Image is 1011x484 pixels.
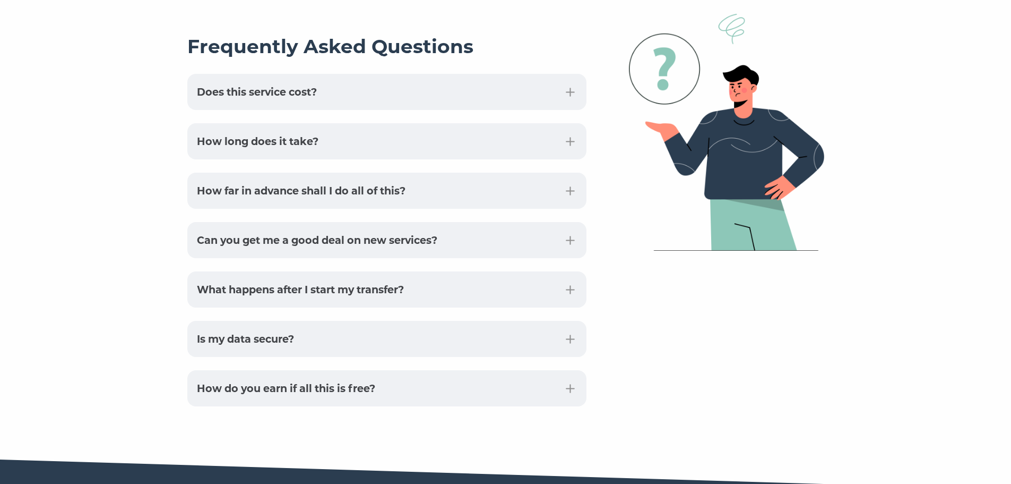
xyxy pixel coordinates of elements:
h3: Frequently Asked Questions [187,35,586,58]
button: How far in advance shall I do all of this? [187,173,586,209]
button: What happens after I start my transfer? [187,271,586,308]
button: How long does it take? [187,123,586,159]
button: Can you get me a good deal on new services? [187,222,586,258]
img: faqs.png [629,14,824,251]
button: How do you earn if all this is free? [187,370,586,406]
button: Does this service cost? [187,74,586,110]
button: Is my data secure? [187,321,586,357]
